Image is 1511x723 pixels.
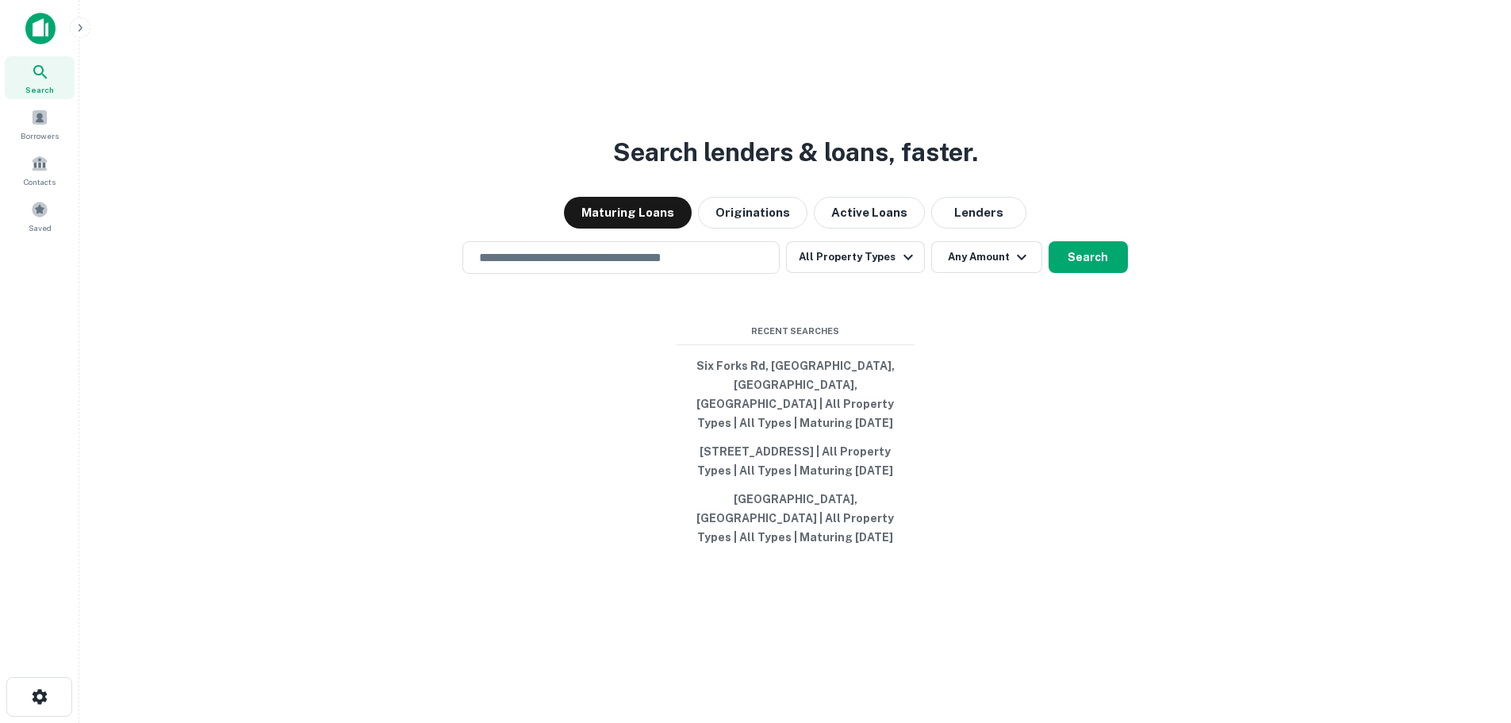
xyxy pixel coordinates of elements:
button: Lenders [931,197,1026,229]
button: Six Forks Rd, [GEOGRAPHIC_DATA], [GEOGRAPHIC_DATA], [GEOGRAPHIC_DATA] | All Property Types | All ... [677,352,915,437]
span: Recent Searches [677,325,915,338]
h3: Search lenders & loans, faster. [613,133,978,171]
button: Active Loans [814,197,925,229]
img: capitalize-icon.png [25,13,56,44]
span: Saved [29,221,52,234]
button: All Property Types [786,241,924,273]
span: Contacts [24,175,56,188]
a: Saved [5,194,75,237]
a: Borrowers [5,102,75,145]
span: Search [25,83,54,96]
button: [STREET_ADDRESS] | All Property Types | All Types | Maturing [DATE] [677,437,915,485]
span: Borrowers [21,129,59,142]
a: Search [5,56,75,99]
button: Search [1049,241,1128,273]
a: Contacts [5,148,75,191]
button: Originations [698,197,807,229]
button: Maturing Loans [564,197,692,229]
button: Any Amount [931,241,1042,273]
button: [GEOGRAPHIC_DATA], [GEOGRAPHIC_DATA] | All Property Types | All Types | Maturing [DATE] [677,485,915,552]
